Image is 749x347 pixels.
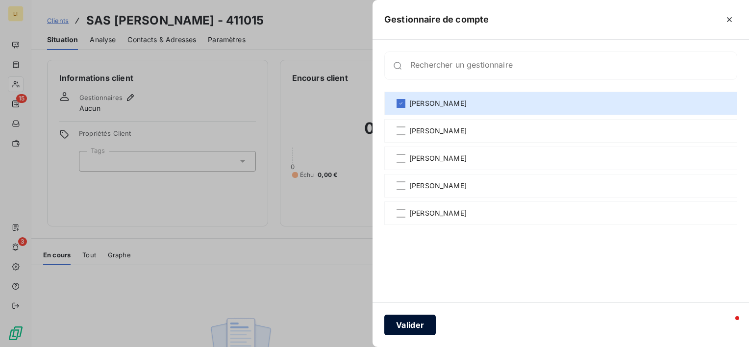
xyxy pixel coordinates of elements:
[409,208,467,218] span: [PERSON_NAME]
[384,315,436,335] button: Valider
[384,13,489,26] h5: Gestionnaire de compte
[409,153,467,163] span: [PERSON_NAME]
[409,126,467,136] span: [PERSON_NAME]
[410,61,737,71] input: placeholder
[409,181,467,191] span: [PERSON_NAME]
[716,314,739,337] iframe: Intercom live chat
[409,99,467,108] span: [PERSON_NAME]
